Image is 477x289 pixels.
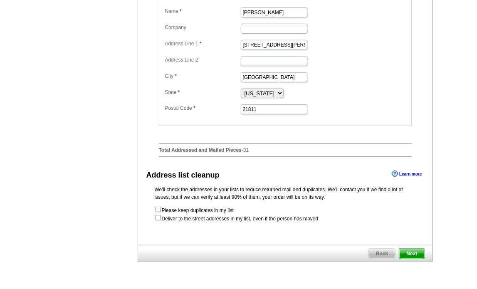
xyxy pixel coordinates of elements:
label: Address Line 1 [165,40,240,47]
label: Company [165,24,240,31]
label: Postal Code [165,104,240,112]
a: Learn more [392,170,422,177]
label: Address Line 2 [165,56,240,64]
a: Back [368,248,395,259]
form: Please keep duplicates in my list Deliver to the street addresses in my list, even if the person ... [155,206,416,222]
strong: Total Addressed and Mailed Pieces [159,147,242,153]
p: We’ll check the addresses in your lists to reduce returned mail and duplicates. We’ll contact you... [155,186,416,201]
div: Address list cleanup [146,170,220,181]
span: 31 [243,147,249,153]
label: City [165,72,240,80]
label: Name [165,7,240,15]
label: State [165,89,240,96]
span: Back [369,249,395,259]
span: Next [399,249,424,259]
